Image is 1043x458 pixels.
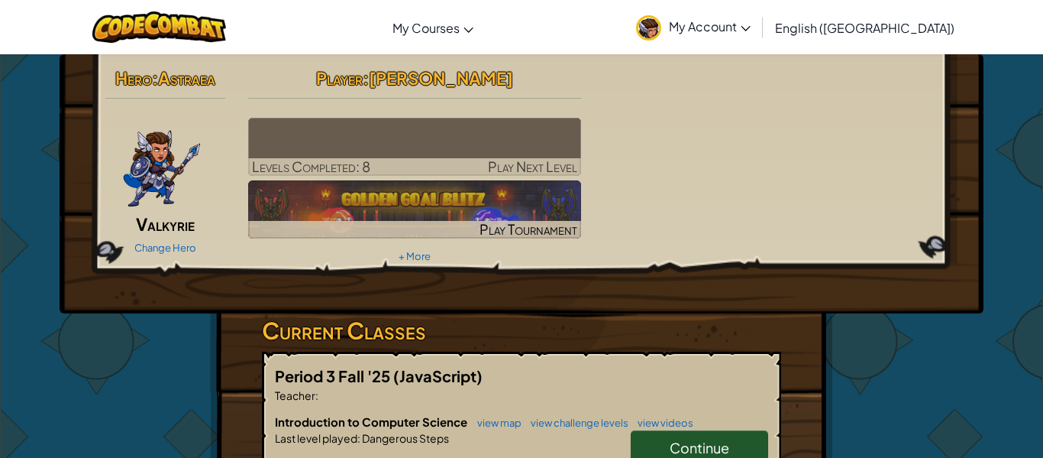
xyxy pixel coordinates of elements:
img: avatar [636,15,661,41]
span: Astraea [158,67,215,89]
span: Hero [115,67,152,89]
span: Valkyrie [136,213,195,235]
img: CodeCombat logo [92,11,226,43]
span: Last level played [275,431,357,445]
span: (JavaScript) [393,366,483,385]
span: Continue [670,439,729,456]
a: Play Tournament [248,180,582,239]
a: English ([GEOGRAPHIC_DATA]) [767,7,962,48]
span: My Account [669,18,751,34]
a: My Courses [385,7,481,48]
span: Period 3 Fall '25 [275,366,393,385]
span: Player [316,67,363,89]
span: English ([GEOGRAPHIC_DATA]) [775,20,954,36]
a: view videos [630,417,693,429]
span: Teacher [275,388,315,402]
span: : [152,67,158,89]
span: : [357,431,360,445]
a: Play Next Level [248,118,582,176]
span: Introduction to Computer Science [275,414,470,429]
a: + More [399,250,431,262]
img: ValkyriePose.png [122,118,202,210]
span: Play Tournament [480,220,577,238]
a: Change Hero [134,242,196,254]
span: [PERSON_NAME] [369,67,513,89]
a: My Account [628,3,758,51]
a: view map [470,417,521,429]
h3: Current Classes [262,313,781,348]
span: : [363,67,369,89]
span: Levels Completed: 8 [252,158,370,175]
span: : [315,388,318,402]
span: My Courses [392,20,460,36]
span: Play Next Level [488,158,577,175]
img: Golden Goal [248,180,582,239]
a: view challenge levels [523,417,628,429]
span: Dangerous Steps [360,431,449,445]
